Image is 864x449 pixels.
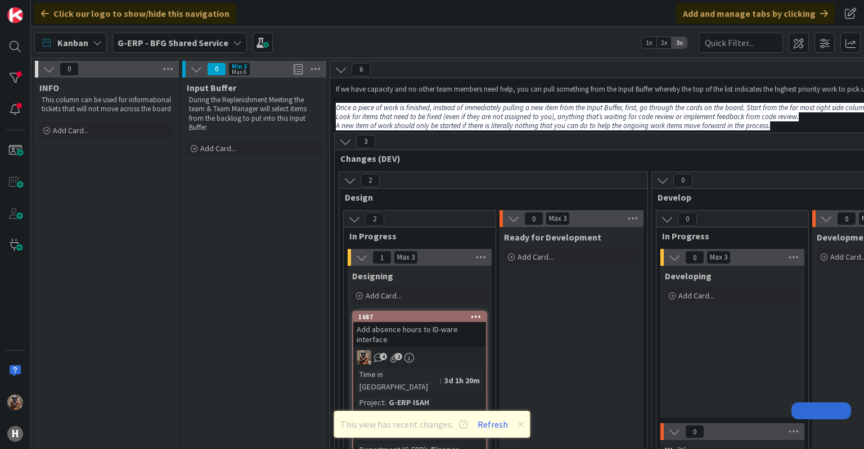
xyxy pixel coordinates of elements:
div: Max 3 [549,216,566,221]
div: Max 3 [397,255,415,260]
span: 3 [356,135,375,148]
span: 0 [524,212,543,225]
span: 2 [361,174,380,187]
div: 1687 [353,312,486,322]
span: 3x [672,37,687,48]
img: Visit kanbanzone.com [7,7,23,23]
span: : [384,396,386,409]
div: Max 6 [232,69,246,75]
span: Input Buffer [187,82,236,93]
span: 0 [685,425,704,438]
span: 2 [365,212,384,226]
div: Add absence hours to ID-ware interface [353,322,486,347]
span: Add Card... [517,252,553,262]
span: 0 [678,212,697,226]
span: Design [345,192,633,203]
input: Quick Filter... [699,33,783,53]
span: Add Card... [366,291,402,301]
div: Time in [GEOGRAPHIC_DATA] [357,368,440,393]
div: Click our logo to show/hide this navigation [34,3,236,24]
span: 2x [656,37,672,48]
span: Designing [352,270,393,282]
div: G-ERP ISAH [386,396,432,409]
div: Add and manage tabs by clicking [676,3,835,24]
span: INFO [39,82,59,93]
span: 0 [685,251,704,264]
span: Developing [665,270,712,282]
span: Add Card... [200,143,236,153]
span: 0 [673,174,692,187]
span: 0 [207,62,226,76]
div: 1687 [358,313,486,321]
div: 3d 1h 20m [442,374,483,387]
span: Add Card... [678,291,714,301]
p: This column can be used for informational tickets that will not move across the board [42,96,172,114]
b: G-ERP - BFG Shared Service [118,37,228,48]
div: Min 3 [232,64,247,69]
img: VK [357,350,371,365]
span: 4 [380,353,387,360]
span: In Progress [662,230,794,242]
span: In Progress [349,230,481,242]
span: : [440,374,442,387]
em: A new item of work should only be started if there is literally nothing that you can do to help t... [336,121,770,130]
span: Ready for Development [504,232,601,243]
span: 2 [395,353,402,360]
div: Max 3 [710,255,727,260]
span: 1x [641,37,656,48]
span: Add Card... [53,125,89,135]
span: 1 [372,251,391,264]
button: Refresh [474,417,512,432]
span: 0 [60,62,79,76]
span: 0 [837,212,856,225]
span: Kanban [57,36,88,49]
span: 6 [352,63,371,76]
div: H [7,426,23,442]
div: VK [353,350,486,365]
p: During the Replenishment Meeting the team & Team Manager will select items from the backlog to pu... [189,96,319,132]
em: Look for items that need to be fixed (even if they are not assigned to you), anything that’s wait... [336,112,799,121]
div: 1687Add absence hours to ID-ware interface [353,312,486,347]
img: VK [7,394,23,410]
div: Project [357,396,384,409]
span: This view has recent changes. [340,418,468,431]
